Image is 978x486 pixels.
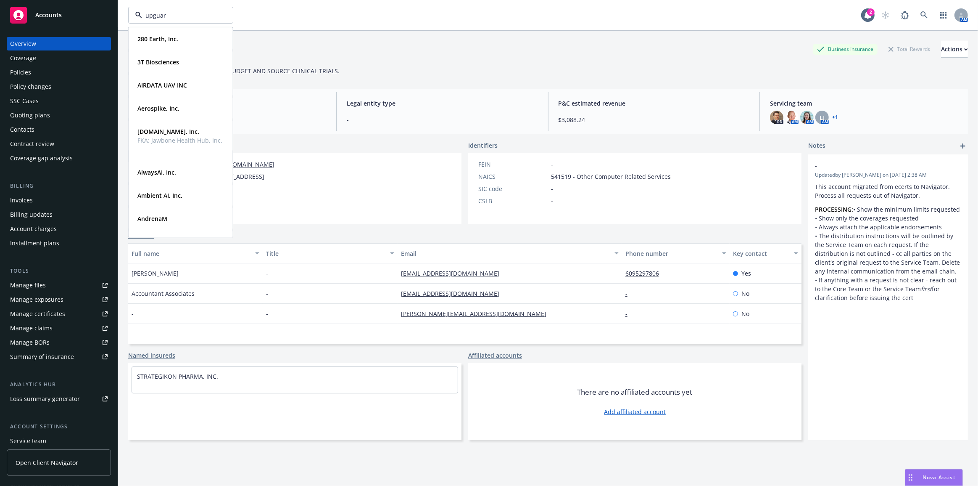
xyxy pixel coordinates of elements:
a: Manage exposures [7,293,111,306]
div: Summary of insurance [10,350,74,364]
div: Coverage [10,51,36,65]
a: Account charges [7,222,111,236]
div: SSC Cases [10,94,39,108]
span: Notes [808,141,825,151]
button: Email [398,243,622,263]
a: Policy changes [7,80,111,93]
a: Start snowing [877,7,894,24]
div: Total Rewards [884,44,934,54]
span: [PERSON_NAME] [132,269,179,278]
a: Affiliated accounts [468,351,522,360]
a: Switch app [935,7,952,24]
a: Coverage gap analysis [7,151,111,165]
div: Loss summary generator [10,392,80,406]
a: Invoices [7,194,111,207]
div: Policies [10,66,31,79]
button: Key contact [730,243,801,263]
div: Contract review [10,137,54,151]
a: Manage certificates [7,307,111,321]
span: FKA: Jawbone Health Hub, Inc. [137,136,222,145]
div: Manage files [10,279,46,292]
a: Search [916,7,933,24]
span: - [815,161,939,170]
a: Overview [7,37,111,50]
div: 2 [867,8,875,16]
strong: 3T Biosciences [137,58,179,66]
strong: PROCESSING: [815,205,853,213]
div: Actions [941,41,968,57]
a: Contract review [7,137,111,151]
a: [EMAIL_ADDRESS][DOMAIN_NAME] [401,289,506,297]
em: first [921,285,932,293]
button: Nova Assist [905,469,963,486]
div: Manage exposures [10,293,63,306]
span: There are no affiliated accounts yet [577,387,693,397]
a: STRATEGIKON PHARMA, INC. [137,372,218,380]
div: Analytics hub [7,380,111,389]
div: -Updatedby [PERSON_NAME] on [DATE] 2:38 AMThis account migrated from ecerts to Navigator. Process... [808,154,968,309]
strong: Ambient AI, Inc. [137,191,182,199]
img: photo [800,111,814,124]
button: Phone number [622,243,730,263]
a: Report a Bug [896,7,913,24]
span: - [551,184,553,193]
a: [PERSON_NAME][EMAIL_ADDRESS][DOMAIN_NAME] [401,310,553,318]
div: Overview [10,37,36,50]
span: - [266,269,268,278]
span: - [266,309,268,318]
a: Loss summary generator [7,392,111,406]
p: • Show the minimum limits requested • Show only the coverages requested • Always attach the appli... [815,205,961,302]
a: SSC Cases [7,94,111,108]
div: Account charges [10,222,57,236]
p: This account migrated from ecerts to Navigator. Process all requests out of Navigator. [815,182,961,200]
input: Filter by keyword [142,11,216,20]
img: photo [785,111,799,124]
div: Service team [10,434,46,448]
span: 541519 - Other Computer Related Services [551,172,671,181]
a: [EMAIL_ADDRESS][DOMAIN_NAME] [401,269,506,277]
span: Updated by [PERSON_NAME] on [DATE] 2:38 AM [815,171,961,179]
span: - [132,309,134,318]
span: LI [820,113,825,122]
span: [STREET_ADDRESS] [211,172,264,181]
a: Named insureds [128,351,175,360]
div: Installment plans [10,236,59,250]
div: Policy changes [10,80,51,93]
a: Billing updates [7,208,111,221]
div: Key contact [733,249,789,258]
button: Title [263,243,397,263]
div: Phone number [625,249,717,258]
a: Quoting plans [7,109,111,122]
div: CSLB [478,197,548,205]
img: photo [770,111,783,124]
strong: Aerospike, Inc. [137,104,179,112]
a: Coverage [7,51,111,65]
span: Servicing team [770,99,961,108]
div: Account settings [7,422,111,431]
span: - [347,115,538,124]
div: Full name [132,249,250,258]
a: - [625,289,634,297]
a: [URL][DOMAIN_NAME] [211,160,274,168]
strong: AndrenaM [137,215,167,223]
div: Tools [7,267,111,275]
a: 6095297806 [625,269,666,277]
span: Open Client Navigator [16,458,78,467]
a: Manage claims [7,321,111,335]
span: - [266,289,268,298]
span: Accounts [35,12,62,19]
div: Coverage gap analysis [10,151,73,165]
div: Billing updates [10,208,53,221]
strong: [DOMAIN_NAME], Inc. [137,127,199,135]
div: SIC code [478,184,548,193]
span: Yes [741,269,751,278]
div: Drag to move [905,470,916,486]
strong: 280 Earth, Inc. [137,35,178,43]
a: Installment plans [7,236,111,250]
span: No [741,309,749,318]
a: Manage BORs [7,336,111,349]
span: Identifiers [468,141,498,150]
span: A REVOLUTIONARY WAY TO PLAN, BUDGET AND SOURCE CLINICAL TRIALS. [132,67,340,75]
a: - [625,310,634,318]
